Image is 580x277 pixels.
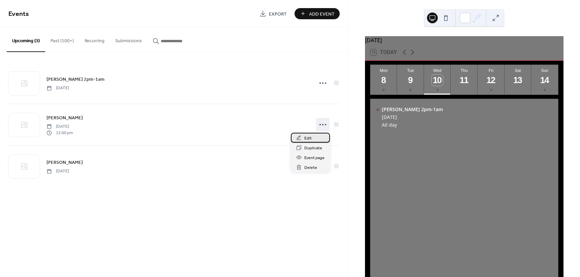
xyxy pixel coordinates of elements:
span: 12:00 pm [47,130,73,136]
span: Duplicate [304,145,322,152]
button: Mon8 [370,65,397,95]
div: Wed [426,68,449,73]
button: Submissions [110,27,147,51]
div: [PERSON_NAME] 2pm-1am [382,106,443,112]
div: Tue [399,68,422,73]
div: 9 [405,75,416,86]
span: [DATE] [47,85,69,91]
span: [DATE] [47,168,69,174]
span: [DATE] [47,124,73,130]
button: Thu11 [451,65,478,95]
span: Add Event [309,10,335,18]
div: Fri [480,68,502,73]
button: Fri12 [478,65,505,95]
a: [PERSON_NAME] [47,158,83,166]
button: Upcoming (3) [7,27,45,52]
div: [DATE] [382,114,443,120]
button: Recurring [79,27,110,51]
button: Wed10 [424,65,451,95]
button: Tue9 [397,65,424,95]
button: Sat13 [505,65,531,95]
span: Edit [304,135,312,142]
div: Thu [453,68,476,73]
span: [PERSON_NAME] [47,159,83,166]
a: [PERSON_NAME] 2pm-1am [47,75,104,83]
span: Delete [304,164,317,171]
span: Events [8,7,29,21]
span: Event page [304,154,325,161]
div: 10 [432,75,443,86]
a: Export [254,8,292,19]
div: 8 [378,75,389,86]
div: 13 [512,75,523,86]
div: Sat [507,68,529,73]
button: Past (100+) [45,27,79,51]
span: [PERSON_NAME] 2pm-1am [47,76,104,83]
div: [DATE] [365,36,563,44]
div: 11 [459,75,470,86]
div: Mon [372,68,395,73]
button: Add Event [295,8,340,19]
div: Sun [533,68,556,73]
a: [PERSON_NAME] [47,114,83,122]
div: All day [382,122,443,128]
div: 12 [486,75,497,86]
div: 14 [539,75,550,86]
button: Sun14 [531,65,558,95]
span: Export [269,10,287,18]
